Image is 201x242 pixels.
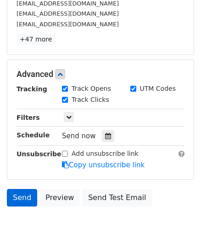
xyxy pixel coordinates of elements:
a: Send Test Email [82,189,152,207]
iframe: Chat Widget [155,198,201,242]
label: Track Clicks [72,95,109,105]
strong: Schedule [17,131,50,139]
h5: Advanced [17,69,184,79]
label: Track Opens [72,84,111,94]
strong: Tracking [17,85,47,93]
label: Add unsubscribe link [72,149,139,159]
a: Send [7,189,37,207]
strong: Unsubscribe [17,150,61,158]
a: Copy unsubscribe link [62,161,145,169]
a: Preview [39,189,80,207]
a: +47 more [17,34,55,45]
strong: Filters [17,114,40,121]
span: Send now [62,132,96,140]
small: [EMAIL_ADDRESS][DOMAIN_NAME] [17,21,119,28]
small: [EMAIL_ADDRESS][DOMAIN_NAME] [17,10,119,17]
label: UTM Codes [140,84,176,94]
